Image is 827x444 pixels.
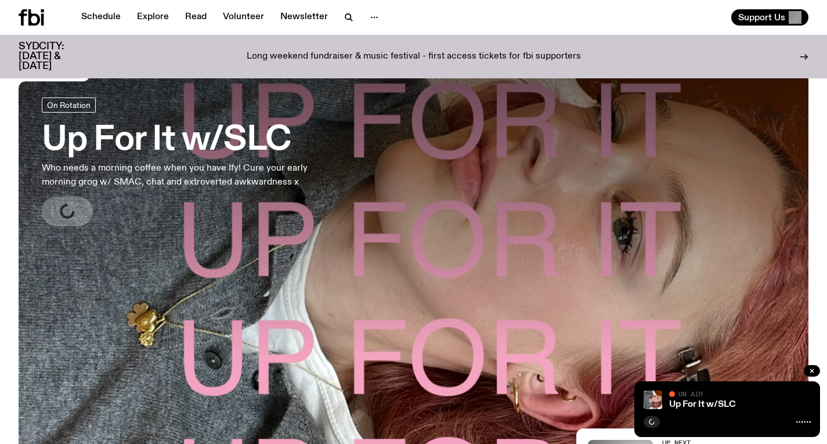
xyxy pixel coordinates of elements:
span: On Air [678,390,703,398]
a: Schedule [74,9,128,26]
a: Explore [130,9,176,26]
button: Support Us [731,9,808,26]
span: On Rotation [47,100,91,109]
span: Support Us [738,12,785,23]
a: Volunteer [216,9,271,26]
a: On Rotation [42,98,96,113]
a: Up For It w/SLC [669,400,736,409]
a: Read [178,9,214,26]
h3: SYDCITY: [DATE] & [DATE] [19,42,93,71]
a: Up For It w/SLCWho needs a morning coffee when you have Ify! Cure your early morning grog w/ SMAC... [42,98,339,226]
p: Who needs a morning coffee when you have Ify! Cure your early morning grog w/ SMAC, chat and extr... [42,161,339,189]
a: Newsletter [273,9,335,26]
p: Long weekend fundraiser & music festival - first access tickets for fbi supporters [247,52,581,62]
h3: Up For It w/SLC [42,124,339,157]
